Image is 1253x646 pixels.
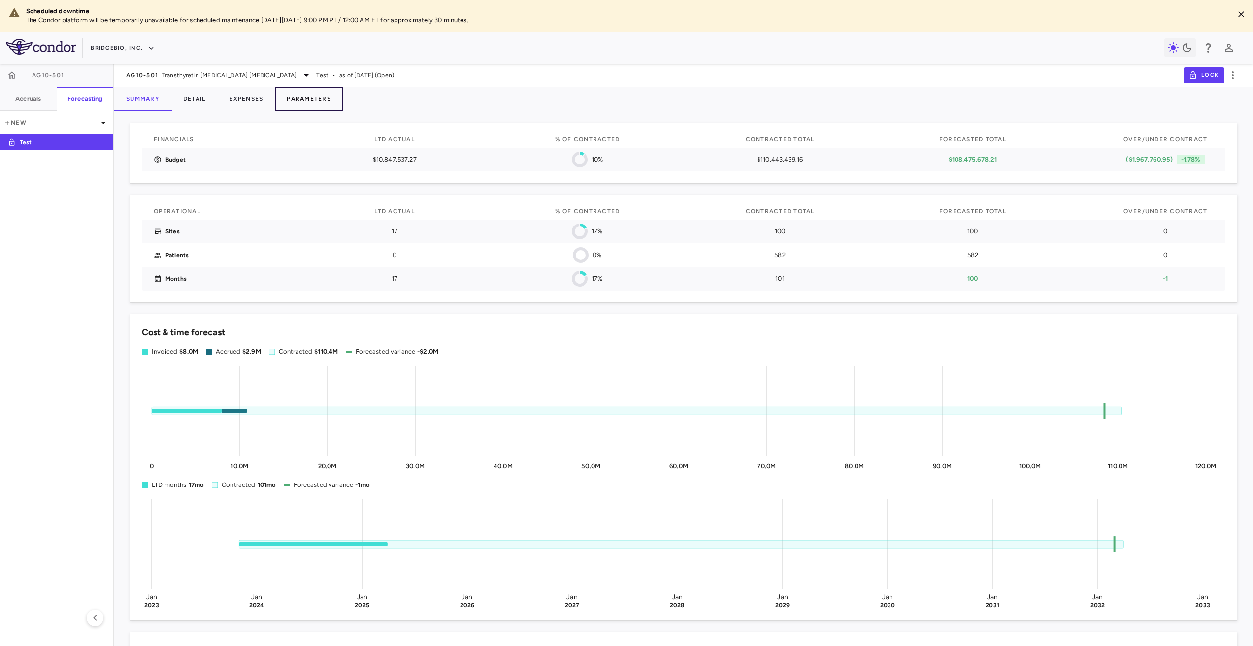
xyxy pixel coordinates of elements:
[1117,227,1214,236] p: 0
[777,602,791,609] text: 2029
[939,136,1006,143] span: Forecasted Total
[355,481,370,488] span: -1mo
[26,16,1226,25] p: The Condor platform will be temporarily unavailable for scheduled maintenance [DATE][DATE] 9:00 P...
[275,87,343,111] button: Parameters
[671,602,686,609] text: 2028
[924,274,1021,283] p: 100
[32,71,64,79] span: AG10-501
[357,593,368,601] text: Jan
[732,155,828,164] p: $110,443,439.16
[746,208,815,215] span: Contracted Total
[332,71,335,80] span: •
[316,71,329,80] span: Test
[924,251,1021,259] p: 582
[673,593,684,601] text: Jan
[165,227,180,236] p: Sites
[1108,462,1128,470] tspan: 110.0M
[146,593,157,601] text: Jan
[669,462,688,470] tspan: 60.0M
[154,136,194,143] span: Financials
[1019,462,1041,470] tspan: 100.0M
[1234,7,1249,22] button: Close
[988,602,1002,609] text: 2031
[555,136,620,143] span: % of Contracted
[67,95,103,103] h6: Forecasting
[242,348,261,355] span: $2.9M
[566,602,581,609] text: 2027
[555,208,620,215] span: % of Contracted
[592,274,602,283] p: 17%
[462,593,473,601] text: Jan
[374,208,415,215] span: LTD Actual
[346,251,443,259] p: 0
[845,462,864,470] tspan: 80.0M
[4,118,98,127] p: New
[179,348,198,355] span: $8.0M
[294,481,369,489] div: Forecasted variance
[150,462,154,470] tspan: 0
[144,602,159,609] text: 2023
[924,155,1021,164] p: $108,475,678.21
[406,462,425,470] tspan: 30.0M
[924,227,1021,236] p: 100
[746,136,815,143] span: Contracted Total
[1117,251,1214,259] p: 0
[593,251,601,259] p: 0%
[314,348,338,355] span: $110.4M
[939,208,1006,215] span: Forecasted Total
[356,347,438,356] div: Forecasted variance
[231,462,248,470] tspan: 10.0M
[258,481,276,488] span: 101mo
[154,208,200,215] span: Operational
[732,274,828,283] p: 101
[355,602,370,609] text: 2025
[732,227,828,236] p: 100
[882,602,897,609] text: 2030
[346,274,443,283] p: 17
[1117,274,1214,283] p: -1
[1195,462,1217,470] tspan: 120.0M
[339,71,394,80] span: as of [DATE] (Open)
[250,602,265,609] text: 2024
[346,155,443,164] p: $10,847,537.27
[171,87,218,111] button: Detail
[417,348,438,355] span: -$2.0M
[189,481,204,488] span: 17mo
[252,593,263,601] text: Jan
[91,40,155,56] button: BridgeBio, Inc.
[26,7,1226,16] div: Scheduled downtime
[933,462,952,470] tspan: 90.0M
[1093,602,1108,609] text: 2032
[374,136,415,143] span: LTD actual
[152,347,198,356] div: Invoiced
[461,602,475,609] text: 2026
[1123,208,1208,215] span: Over/Under Contract
[592,155,603,164] p: 10%
[1094,593,1105,601] text: Jan
[279,347,338,356] div: Contracted
[1177,155,1205,164] p: -1.78%
[581,462,600,470] tspan: 50.0M
[114,87,171,111] button: Summary
[318,462,337,470] tspan: 20.0M
[222,481,276,489] div: Contracted
[162,71,297,80] span: Transthyretin [MEDICAL_DATA] [MEDICAL_DATA]
[217,87,275,111] button: Expenses
[165,251,189,259] p: Patients
[165,155,186,164] p: Budget
[1200,593,1211,601] text: Jan
[126,71,158,79] span: AG10-501
[989,593,1000,601] text: Jan
[165,274,187,283] p: Months
[1123,136,1208,143] span: Over/Under Contract
[1126,155,1173,164] p: ($1,967,760.95)
[142,326,225,339] h6: Cost & time forecast
[152,481,204,489] div: LTD months
[568,593,579,601] text: Jan
[779,593,790,601] text: Jan
[732,251,828,259] p: 582
[592,227,602,236] p: 17%
[216,347,261,356] div: Accrued
[15,95,41,103] h6: Accruals
[1198,602,1213,609] text: 2033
